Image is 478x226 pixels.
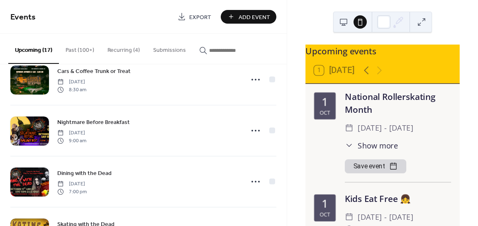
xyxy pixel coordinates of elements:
span: Add Event [239,13,270,22]
div: ​ [345,140,354,151]
div: ​ [345,210,354,223]
button: Add Event [221,10,276,24]
span: Export [189,13,211,22]
div: Oct [319,211,330,217]
div: 1 [322,199,328,209]
div: National Rollerskating Month [345,90,451,116]
span: 7:00 pm [57,188,87,195]
button: Upcoming (17) [8,34,59,64]
span: [DATE] [57,180,87,188]
span: Cars & Coffee Trunk or Treat [57,67,131,76]
span: Nightmare Before Breakfast [57,118,130,127]
div: Upcoming events [305,44,460,57]
a: Export [171,10,217,24]
span: Events [10,9,36,25]
button: Submissions [146,34,193,63]
div: 1 [322,97,328,107]
span: 9:00 am [57,137,86,144]
div: Oct [319,110,330,115]
span: [DATE] - [DATE] [358,210,413,223]
span: Dining with the Dead [57,169,112,178]
a: Nightmare Before Breakfast [57,117,130,127]
span: [DATE] [57,78,86,86]
span: 8:30 am [57,86,86,93]
span: [DATE] - [DATE] [358,122,413,134]
div: Kids Eat Free 👧 [345,192,451,205]
a: Cars & Coffee Trunk or Treat [57,66,131,76]
span: [DATE] [57,129,86,137]
div: ​ [345,122,354,134]
span: Show more [358,140,398,151]
button: Past (100+) [59,34,101,63]
button: Save event [345,159,406,173]
button: ​Show more [345,140,398,151]
button: Recurring (4) [101,34,146,63]
a: Dining with the Dead [57,168,112,178]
